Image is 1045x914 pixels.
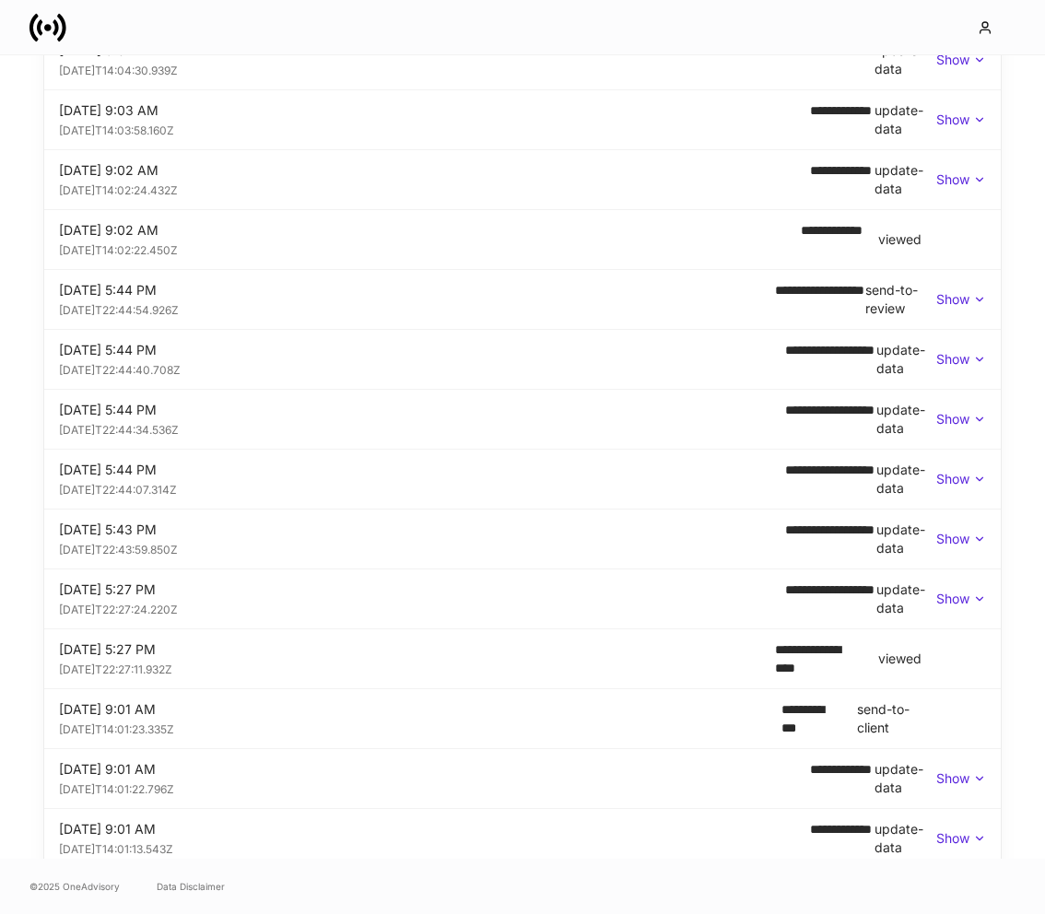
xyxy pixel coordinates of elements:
span: © 2025 OneAdvisory [29,879,120,894]
div: [DATE] 9:02 AM[DATE]T14:02:24.432Z**** **** ***update-dataShow [44,150,1001,209]
div: [DATE] 5:44 PM [59,401,785,419]
div: [DATE] 9:02 AM [59,161,810,180]
div: [DATE]T22:27:24.220Z [59,599,785,617]
div: [DATE] 9:02 AM [59,221,786,240]
p: Show [936,111,969,129]
div: update-data [876,341,936,378]
div: [DATE]T14:01:13.543Z [59,838,810,857]
div: [DATE] 5:43 PM [59,521,785,539]
div: send-to-review [865,281,936,318]
div: send-to-client [857,700,922,737]
p: Show [936,590,969,608]
p: Show [936,51,969,69]
div: [DATE]T22:44:34.536Z [59,419,785,438]
div: update-data [876,461,936,498]
div: [DATE]T14:02:22.450Z [59,240,786,258]
div: [DATE] 9:01 AM [59,700,767,719]
div: [DATE] 5:44 PM [59,281,775,299]
div: [DATE]T22:44:40.708Z [59,359,785,378]
p: Show [936,170,969,189]
div: [DATE] 5:27 PM [59,640,760,659]
div: update-data [875,161,936,198]
div: viewed [878,230,922,249]
div: update-data [875,101,936,138]
p: Show [936,410,969,428]
div: update-data [875,760,936,797]
div: [DATE] 9:01 AM [59,820,810,838]
p: Show [936,530,969,548]
a: Data Disclaimer [157,879,225,894]
div: update-data [875,41,936,78]
p: Show [936,350,969,369]
p: Show [936,829,969,848]
div: update-data [876,580,936,617]
div: [DATE]T14:02:24.432Z [59,180,810,198]
div: [DATE]T22:44:07.314Z [59,479,785,498]
div: [DATE]T14:03:58.160Z [59,120,810,138]
div: [DATE]T22:27:11.932Z [59,659,760,677]
div: [DATE] 9:03 AM[DATE]T14:03:58.160Z**** **** ***update-dataShow [44,90,1001,149]
div: update-data [876,401,936,438]
p: Show [936,769,969,788]
div: [DATE] 5:44 PM [59,341,785,359]
p: Show [936,290,969,309]
div: [DATE]T14:01:23.335Z [59,719,767,737]
p: Show [936,470,969,488]
div: [DATE] 9:01 AM [59,760,810,779]
div: [DATE] 9:04 AM[DATE]T14:04:30.939Z**** **** ***update-dataShow [44,30,1001,89]
div: [DATE]T22:43:59.850Z [59,539,785,557]
div: [DATE]T14:04:30.939Z [59,60,810,78]
div: [DATE] 9:03 AM [59,101,810,120]
div: viewed [878,650,922,668]
div: update-data [876,521,936,557]
div: [DATE]T14:01:22.796Z [59,779,810,797]
div: [DATE] 9:01 AM[DATE]T14:01:22.796Z**** **** ***update-dataShow [44,749,1001,808]
div: update-data [875,820,936,857]
div: [DATE] 5:44 PM [59,461,785,479]
div: [DATE] 9:01 AM[DATE]T14:01:13.543Z**** **** ***update-dataShow [44,809,1001,868]
div: [DATE] 5:27 PM [59,580,785,599]
div: [DATE]T22:44:54.926Z [59,299,775,318]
